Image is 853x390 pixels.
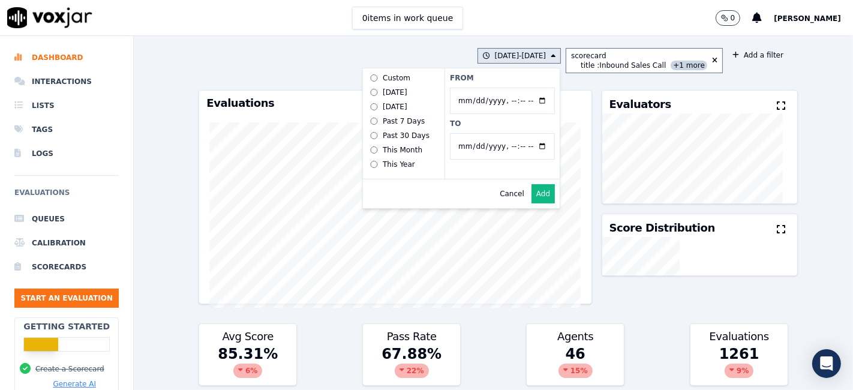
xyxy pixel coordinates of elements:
[370,331,453,342] h3: Pass Rate
[383,102,407,112] div: [DATE]
[199,344,296,385] div: 85.31 %
[812,349,841,378] div: Open Intercom Messenger
[716,10,741,26] button: 0
[352,7,464,29] button: 0items in work queue
[383,116,425,126] div: Past 7 Days
[383,131,429,140] div: Past 30 Days
[370,132,378,140] input: Past 30 Days
[690,344,788,385] div: 1261
[14,142,119,166] a: Logs
[370,118,378,125] input: Past 7 Days
[671,61,707,70] span: +1 more
[23,320,110,332] h2: Getting Started
[14,255,119,279] a: Scorecards
[609,223,715,233] h3: Score Distribution
[370,103,378,111] input: [DATE]
[395,364,429,378] div: 22 %
[531,184,555,203] button: Add
[7,7,92,28] img: voxjar logo
[774,11,853,25] button: [PERSON_NAME]
[571,51,707,61] div: scorecard
[14,231,119,255] a: Calibration
[14,185,119,207] h6: Evaluations
[566,48,723,73] button: scorecard title :Inbound Sales Call +1 more
[477,48,561,64] button: [DATE]-[DATE] Custom [DATE] [DATE] Past 7 Days Past 30 Days This Month This Year From To Cancel Add
[383,73,410,83] div: Custom
[370,74,378,82] input: Custom
[728,48,788,62] button: Add a filter
[14,94,119,118] a: Lists
[363,344,460,385] div: 67.88 %
[14,118,119,142] a: Tags
[206,331,289,342] h3: Avg Score
[716,10,753,26] button: 0
[450,73,555,83] label: From
[233,364,262,378] div: 6 %
[581,61,707,70] div: title : Inbound Sales Call
[14,70,119,94] a: Interactions
[725,364,753,378] div: 9 %
[774,14,841,23] span: [PERSON_NAME]
[383,160,415,169] div: This Year
[383,88,407,97] div: [DATE]
[527,344,624,385] div: 46
[14,207,119,231] a: Queues
[370,146,378,154] input: This Month
[558,364,593,378] div: 15 %
[370,161,378,169] input: This Year
[534,331,617,342] h3: Agents
[14,289,119,308] button: Start an Evaluation
[500,189,524,199] button: Cancel
[609,99,671,110] h3: Evaluators
[698,331,780,342] h3: Evaluations
[450,119,555,128] label: To
[731,13,735,23] p: 0
[206,98,584,109] h3: Evaluations
[383,145,422,155] div: This Month
[370,89,378,97] input: [DATE]
[14,46,119,70] a: Dashboard
[35,364,104,374] button: Create a Scorecard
